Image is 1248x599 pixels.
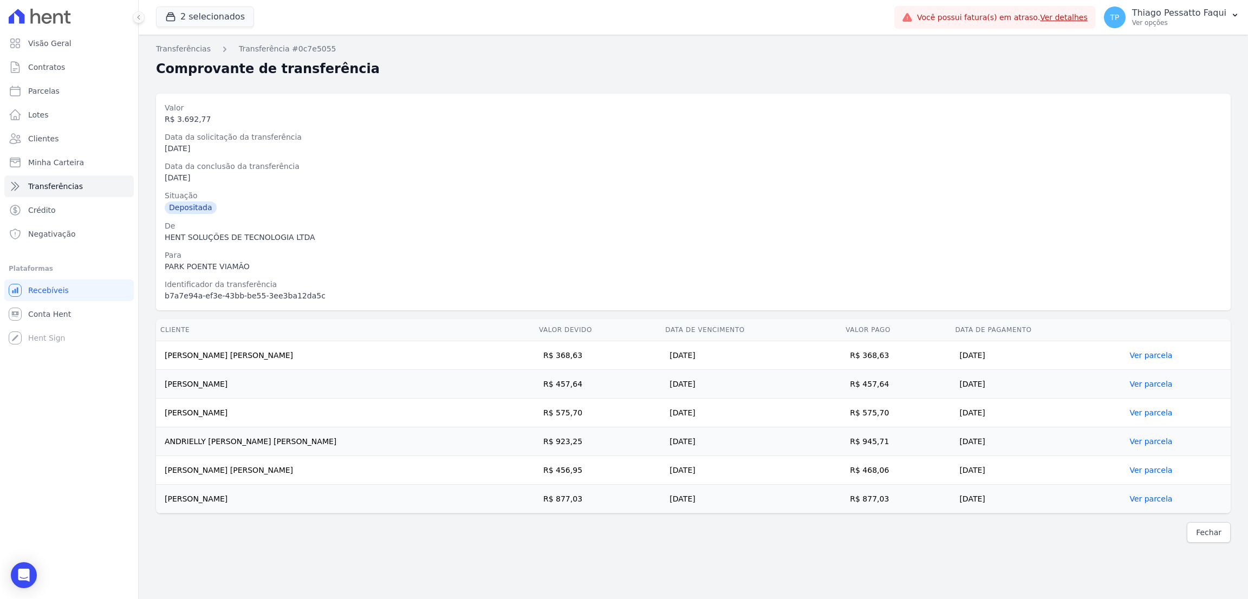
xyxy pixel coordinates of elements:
td: [DATE] [661,370,841,399]
span: Recebíveis [28,285,69,296]
div: Identificador da transferência [165,279,1222,290]
div: Situação [165,190,1222,201]
div: Data da solicitação da transferência [165,132,1222,143]
td: R$ 468,06 [841,456,951,485]
a: Ver detalhes [1040,13,1088,22]
td: R$ 368,63 [841,341,951,370]
a: Contratos [4,56,134,78]
p: Thiago Pessatto Faqui [1132,8,1226,18]
a: Transferências [156,43,211,55]
span: Clientes [28,133,58,144]
td: [DATE] [661,456,841,485]
div: Plataformas [9,262,129,275]
td: R$ 945,71 [841,427,951,456]
td: [DATE] [661,485,841,513]
td: R$ 368,63 [535,341,661,370]
td: [DATE] [951,399,1125,427]
span: Lotes [28,109,49,120]
div: Depositada [165,201,217,214]
a: Ver parcela [1129,437,1172,446]
button: TP Thiago Pessatto Faqui Ver opções [1095,2,1248,32]
a: Ver parcela [1129,380,1172,388]
td: R$ 877,03 [535,485,661,513]
a: Transferências [4,175,134,197]
td: R$ 575,70 [841,399,951,427]
div: Data da conclusão da transferência [165,161,1222,172]
div: Valor [165,102,1222,114]
h2: Comprovante de transferência [156,59,380,79]
a: Ver parcela [1129,466,1172,474]
div: HENT SOLUÇÕES DE TECNOLOGIA LTDA [165,232,1222,243]
div: [DATE] [165,143,1222,154]
div: De [165,220,1222,232]
a: Clientes [4,128,134,149]
span: Crédito [28,205,56,216]
td: ANDRIELLY [PERSON_NAME] [PERSON_NAME] [156,427,535,456]
td: [DATE] [661,399,841,427]
th: Data de Vencimento [661,319,841,341]
span: Contratos [28,62,65,73]
a: Transferência #0c7e5055 [239,43,336,55]
span: TP [1110,14,1119,21]
td: [PERSON_NAME] [PERSON_NAME] [156,341,535,370]
span: Você possui fatura(s) em atraso. [917,12,1088,23]
th: Cliente [156,319,535,341]
td: R$ 923,25 [535,427,661,456]
td: [PERSON_NAME] [156,399,535,427]
a: Fechar [1187,522,1231,543]
a: Visão Geral [4,32,134,54]
a: Conta Hent [4,303,134,325]
a: Parcelas [4,80,134,102]
td: [DATE] [951,427,1125,456]
span: Visão Geral [28,38,71,49]
div: Open Intercom Messenger [11,562,37,588]
a: Negativação [4,223,134,245]
td: [DATE] [951,370,1125,399]
a: Ver parcela [1129,494,1172,503]
td: [DATE] [661,341,841,370]
td: [DATE] [951,341,1125,370]
p: Ver opções [1132,18,1226,27]
td: [PERSON_NAME] [156,485,535,513]
div: [DATE] [165,172,1222,184]
span: Parcelas [28,86,60,96]
td: [DATE] [661,427,841,456]
a: Minha Carteira [4,152,134,173]
span: Conta Hent [28,309,71,320]
a: Lotes [4,104,134,126]
a: Recebíveis [4,279,134,301]
td: R$ 457,64 [841,370,951,399]
td: R$ 877,03 [841,485,951,513]
button: 2 selecionados [156,6,254,27]
td: [PERSON_NAME] [156,370,535,399]
nav: Breadcrumb [156,43,1231,55]
td: R$ 456,95 [535,456,661,485]
div: b7a7e94a-ef3e-43bb-be55-3ee3ba12da5c [165,290,1222,302]
span: Transferências [28,181,83,192]
div: R$ 3.692,77 [165,114,1222,125]
td: [DATE] [951,456,1125,485]
a: Crédito [4,199,134,221]
th: Valor devido [535,319,661,341]
td: [DATE] [951,485,1125,513]
th: Valor pago [841,319,951,341]
span: Fechar [1196,527,1221,538]
td: R$ 457,64 [535,370,661,399]
div: PARK POENTE VIAMÃO [165,261,1222,272]
th: Data de Pagamento [951,319,1125,341]
a: Ver parcela [1129,408,1172,417]
td: R$ 575,70 [535,399,661,427]
span: Minha Carteira [28,157,84,168]
td: [PERSON_NAME] [PERSON_NAME] [156,456,535,485]
a: Ver parcela [1129,351,1172,360]
span: Negativação [28,229,76,239]
div: Para [165,250,1222,261]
